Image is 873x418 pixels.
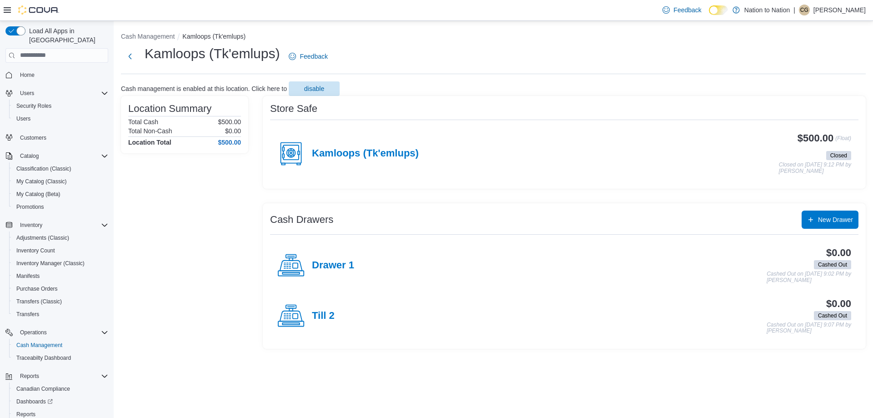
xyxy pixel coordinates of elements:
[13,271,108,282] span: Manifests
[13,271,43,282] a: Manifests
[13,163,75,174] a: Classification (Classic)
[2,219,112,232] button: Inventory
[18,5,59,15] img: Cova
[270,214,333,225] h3: Cash Drawers
[16,70,38,81] a: Home
[20,373,39,380] span: Reports
[312,260,354,272] h4: Drawer 1
[13,201,48,212] a: Promotions
[13,189,64,200] a: My Catalog (Beta)
[16,191,60,198] span: My Catalog (Beta)
[818,215,853,224] span: New Drawer
[9,257,112,270] button: Inventory Manager (Classic)
[2,131,112,144] button: Customers
[9,188,112,201] button: My Catalog (Beta)
[835,133,851,149] p: (Float)
[16,247,55,254] span: Inventory Count
[2,150,112,162] button: Catalog
[799,5,810,15] div: Cam Gottfriedson
[20,134,46,141] span: Customers
[16,132,50,143] a: Customers
[312,310,335,322] h4: Till 2
[798,133,833,144] h3: $500.00
[13,296,108,307] span: Transfers (Classic)
[830,151,847,160] span: Closed
[13,296,65,307] a: Transfers (Classic)
[9,232,112,244] button: Adjustments (Classic)
[270,103,317,114] h3: Store Safe
[802,211,858,229] button: New Drawer
[20,90,34,97] span: Users
[16,203,44,211] span: Promotions
[13,245,108,256] span: Inventory Count
[13,309,108,320] span: Transfers
[289,81,340,96] button: disable
[13,383,74,394] a: Canadian Compliance
[814,260,851,269] span: Cashed Out
[767,322,851,334] p: Cashed Out on [DATE] 9:07 PM by [PERSON_NAME]
[16,260,85,267] span: Inventory Manager (Classic)
[16,220,46,231] button: Inventory
[13,201,108,212] span: Promotions
[13,101,108,111] span: Security Roles
[145,45,280,63] h1: Kamloops (Tk'emlups)
[2,87,112,100] button: Users
[673,5,701,15] span: Feedback
[225,127,241,135] p: $0.00
[9,339,112,352] button: Cash Management
[13,396,108,407] span: Dashboards
[767,271,851,283] p: Cashed Out on [DATE] 9:02 PM by [PERSON_NAME]
[304,84,324,93] span: disable
[13,283,61,294] a: Purchase Orders
[13,176,108,187] span: My Catalog (Classic)
[16,178,67,185] span: My Catalog (Classic)
[16,285,58,292] span: Purchase Orders
[709,5,728,15] input: Dark Mode
[16,298,62,305] span: Transfers (Classic)
[814,311,851,320] span: Cashed Out
[16,327,50,338] button: Operations
[13,340,108,351] span: Cash Management
[16,102,51,110] span: Security Roles
[20,152,39,160] span: Catalog
[13,189,108,200] span: My Catalog (Beta)
[818,261,847,269] span: Cashed Out
[9,395,112,408] a: Dashboards
[13,258,88,269] a: Inventory Manager (Classic)
[182,33,246,40] button: Kamloops (Tk'emlups)
[218,139,241,146] h4: $500.00
[813,5,866,15] p: [PERSON_NAME]
[16,371,43,382] button: Reports
[16,220,108,231] span: Inventory
[16,151,42,161] button: Catalog
[9,282,112,295] button: Purchase Orders
[9,112,112,125] button: Users
[818,312,847,320] span: Cashed Out
[16,115,30,122] span: Users
[13,353,75,363] a: Traceabilty Dashboard
[16,151,108,161] span: Catalog
[13,176,70,187] a: My Catalog (Classic)
[826,298,851,309] h3: $0.00
[13,396,56,407] a: Dashboards
[659,1,705,19] a: Feedback
[826,151,851,160] span: Closed
[128,139,171,146] h4: Location Total
[16,311,39,318] span: Transfers
[16,88,108,99] span: Users
[128,118,158,126] h6: Total Cash
[16,398,53,405] span: Dashboards
[9,308,112,321] button: Transfers
[20,71,35,79] span: Home
[16,342,62,349] span: Cash Management
[121,33,175,40] button: Cash Management
[800,5,808,15] span: CG
[13,340,66,351] a: Cash Management
[128,103,211,114] h3: Location Summary
[16,88,38,99] button: Users
[793,5,795,15] p: |
[9,100,112,112] button: Security Roles
[13,309,43,320] a: Transfers
[16,69,108,81] span: Home
[9,383,112,395] button: Canadian Compliance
